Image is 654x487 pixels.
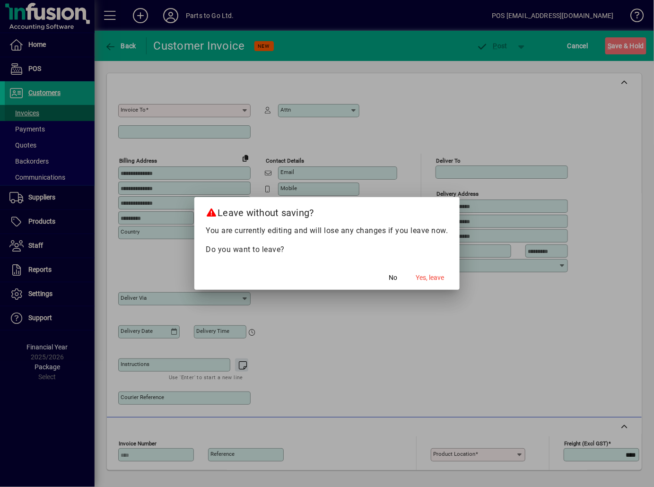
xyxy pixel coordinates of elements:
p: Do you want to leave? [206,244,448,255]
h2: Leave without saving? [194,197,460,225]
button: Yes, leave [412,269,448,286]
span: Yes, leave [416,273,445,283]
span: No [389,273,398,283]
button: No [378,269,409,286]
p: You are currently editing and will lose any changes if you leave now. [206,225,448,236]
